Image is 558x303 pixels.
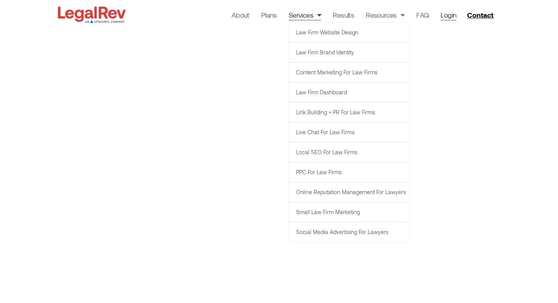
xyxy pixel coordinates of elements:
[366,9,405,20] a: Resources
[289,43,410,62] a: Law Firm Brand Identity
[261,9,277,20] a: Plans
[289,103,410,122] a: Link Building + PR for Law Firms
[289,142,410,162] a: Local SEO for Law Firms
[289,83,410,102] a: Law Firm Dashboard
[467,11,493,18] span: Contact
[231,9,249,20] a: About
[289,23,410,42] a: Law Firm Website Design
[464,9,498,21] a: Contact
[416,9,429,20] a: FAQ
[333,9,354,20] a: Results
[289,182,410,202] a: Online Reputation Management for Lawyers
[441,9,456,20] a: Login
[289,202,410,222] a: Small Law Firm Marketing
[289,123,410,142] a: Live Chat for Law Firms
[231,9,457,20] nav: Menu
[289,222,410,242] a: Social Media Advertising for Lawyers
[289,9,321,20] a: Services
[289,63,410,82] a: Content Marketing for Law Firms
[289,22,410,242] ul: Services
[289,162,410,182] a: PPC for Law Firms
